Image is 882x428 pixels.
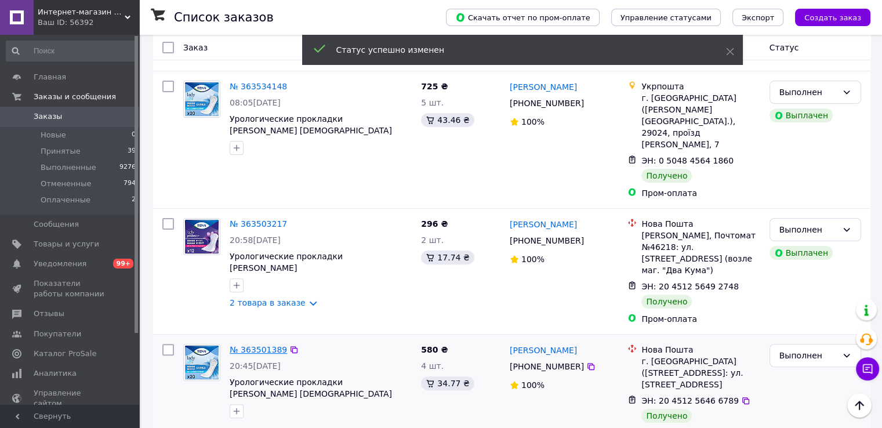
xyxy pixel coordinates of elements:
span: 580 ₴ [421,345,448,354]
a: Фото товару [183,344,220,381]
h1: Список заказов [174,10,274,24]
span: Скачать отчет по пром-оплате [455,12,590,23]
span: 5 шт. [421,98,444,107]
button: Управление статусами [611,9,721,26]
a: Фото товару [183,218,220,255]
div: Нова Пошта [641,218,760,230]
div: Нова Пошта [641,344,760,356]
a: Урологические прокладки [PERSON_NAME] [DEMOGRAPHIC_DATA] Slim Extra 20. [230,378,392,410]
span: 2 шт. [421,235,444,245]
span: Статус [770,43,799,52]
span: Заказы [34,111,62,122]
div: 17.74 ₴ [421,251,474,264]
div: Пром-оплата [641,187,760,199]
div: Укрпошта [641,81,760,92]
a: № 363534148 [230,82,287,91]
span: Принятые [41,146,81,157]
div: Получено [641,409,692,423]
span: ЭН: 0 5048 4564 1860 [641,156,734,165]
span: Оплаченные [41,195,90,205]
span: Управление статусами [620,13,712,22]
span: Аналитика [34,368,77,379]
a: Создать заказ [783,12,870,21]
a: № 363503217 [230,219,287,228]
span: Управление сайтом [34,388,107,409]
span: Уведомления [34,259,86,269]
span: 99+ [113,259,133,269]
span: 4 шт. [421,361,444,371]
div: [PHONE_NUMBER] [507,358,586,375]
span: ЭН: 20 4512 5649 2748 [641,282,739,291]
span: Сообщения [34,219,79,230]
a: [PERSON_NAME] [510,81,577,93]
span: Создать заказ [804,13,861,22]
a: № 363501389 [230,345,287,354]
input: Поиск [6,41,137,61]
span: Товары и услуги [34,239,99,249]
div: г. [GEOGRAPHIC_DATA] ([PERSON_NAME][GEOGRAPHIC_DATA].), 29024, проїзд [PERSON_NAME], 7 [641,92,760,150]
img: Фото товару [184,219,220,255]
button: Чат с покупателем [856,357,879,380]
div: [PHONE_NUMBER] [507,95,586,111]
span: 2 [132,195,136,205]
a: Урологические прокладки [PERSON_NAME] [DEMOGRAPHIC_DATA] Maxi Night 12 шт. [230,252,398,284]
span: 794 [124,179,136,189]
span: 725 ₴ [421,82,448,91]
div: 43.46 ₴ [421,113,474,127]
span: 39 [128,146,136,157]
span: 20:58[DATE] [230,235,281,245]
div: 34.77 ₴ [421,376,474,390]
span: Заказы и сообщения [34,92,116,102]
span: 9276 [119,162,136,173]
span: Каталог ProSale [34,349,96,359]
span: Заказ [183,43,208,52]
button: Создать заказ [795,9,870,26]
span: Показатели работы компании [34,278,107,299]
span: Новые [41,130,66,140]
div: Выплачен [770,246,833,260]
a: Урологические прокладки [PERSON_NAME] [DEMOGRAPHIC_DATA] Slim Extra 20. [230,114,392,147]
span: 100% [521,380,545,390]
span: Экспорт [742,13,774,22]
div: Получено [641,295,692,309]
span: Отзывы [34,309,64,319]
a: 2 товара в заказе [230,298,306,307]
div: Ваш ID: 56392 [38,17,139,28]
div: Выполнен [779,86,837,99]
div: Получено [641,169,692,183]
span: 100% [521,117,545,126]
span: 0 [132,130,136,140]
span: 08:05[DATE] [230,98,281,107]
button: Наверх [847,393,872,418]
span: Главная [34,72,66,82]
div: Выполнен [779,223,837,236]
span: 100% [521,255,545,264]
span: Интернет-магазин «СУХО» [38,7,125,17]
span: Покупатели [34,329,81,339]
a: [PERSON_NAME] [510,344,577,356]
span: 20:45[DATE] [230,361,281,371]
div: Статус успешно изменен [336,44,697,56]
div: Пром-оплата [641,313,760,325]
div: Выплачен [770,108,833,122]
div: [PERSON_NAME], Почтомат №46218: ул. [STREET_ADDRESS] (возле маг. "Два Кума") [641,230,760,276]
span: ЭН: 20 4512 5646 6789 [641,396,739,405]
div: г. [GEOGRAPHIC_DATA] ([STREET_ADDRESS]: ул. [STREET_ADDRESS] [641,356,760,390]
span: Выполненные [41,162,96,173]
span: Отмененные [41,179,91,189]
a: [PERSON_NAME] [510,219,577,230]
img: Фото товару [184,81,220,117]
button: Экспорт [732,9,783,26]
a: Фото товару [183,81,220,118]
button: Скачать отчет по пром-оплате [446,9,600,26]
div: Выполнен [779,349,837,362]
div: [PHONE_NUMBER] [507,233,586,249]
img: Фото товару [184,344,220,380]
span: 296 ₴ [421,219,448,228]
